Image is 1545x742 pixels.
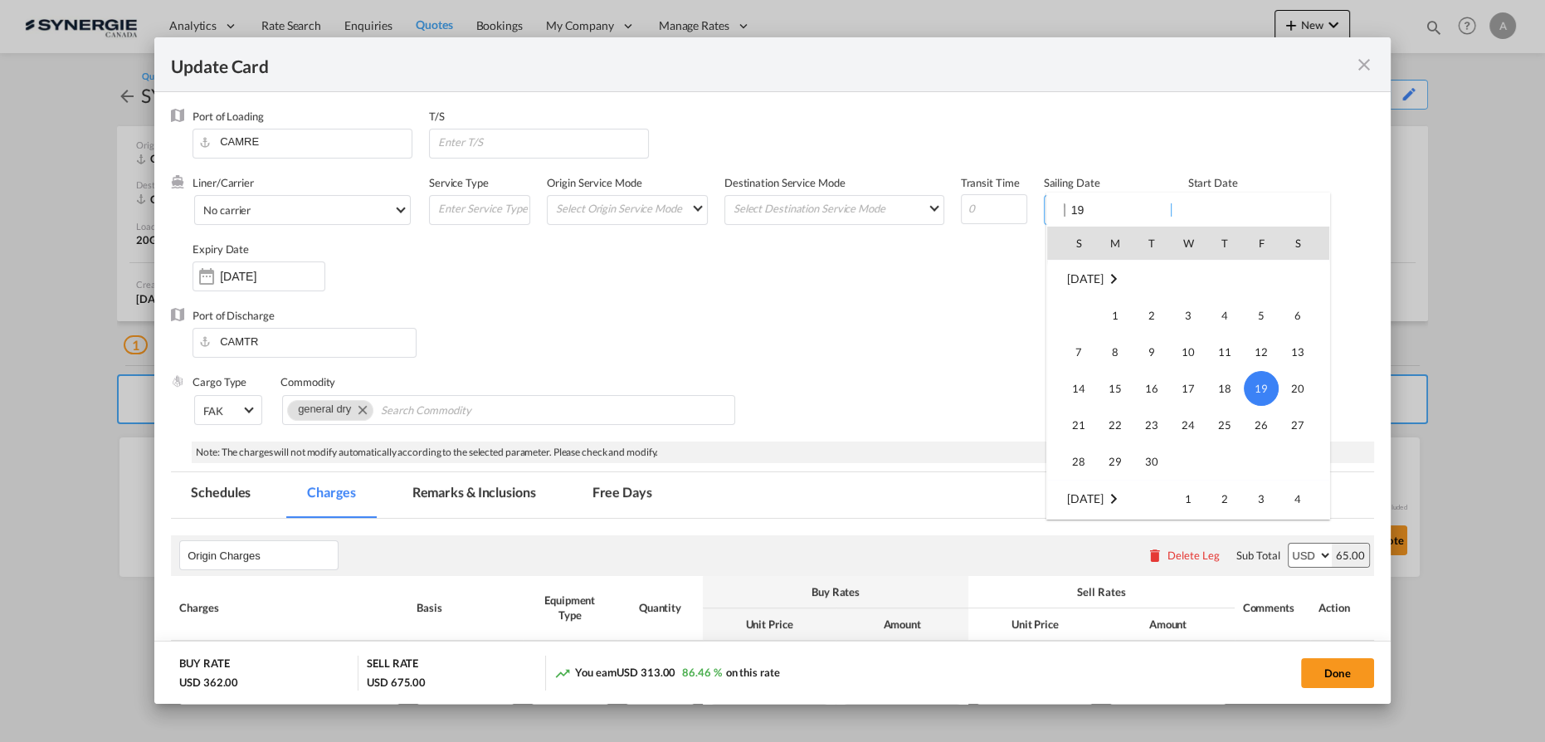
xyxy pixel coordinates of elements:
[1047,370,1097,407] td: Sunday September 14 2025
[1047,260,1329,297] tr: Week undefined
[1172,299,1205,332] span: 3
[1135,408,1168,442] span: 23
[1047,407,1329,443] tr: Week 4
[1062,445,1095,478] span: 28
[1047,297,1329,334] tr: Week 1
[1206,227,1243,260] th: T
[1243,297,1279,334] td: Friday September 5 2025
[1047,480,1329,517] tr: Week 1
[1067,271,1103,286] span: [DATE]
[1170,407,1206,443] td: Wednesday September 24 2025
[1047,227,1097,260] th: S
[1208,408,1241,442] span: 25
[1245,482,1278,515] span: 3
[1133,227,1170,260] th: T
[1097,334,1133,370] td: Monday September 8 2025
[1279,480,1329,517] td: Saturday October 4 2025
[1208,335,1241,369] span: 11
[1099,372,1132,405] span: 15
[1281,482,1314,515] span: 4
[1243,227,1279,260] th: F
[1245,408,1278,442] span: 26
[1243,334,1279,370] td: Friday September 12 2025
[1047,407,1097,443] td: Sunday September 21 2025
[1047,260,1329,297] td: September 2025
[1097,297,1133,334] td: Monday September 1 2025
[1047,443,1329,481] tr: Week 5
[1281,335,1314,369] span: 13
[1170,370,1206,407] td: Wednesday September 17 2025
[1279,370,1329,407] td: Saturday September 20 2025
[1279,407,1329,443] td: Saturday September 27 2025
[1047,334,1097,370] td: Sunday September 7 2025
[1170,297,1206,334] td: Wednesday September 3 2025
[1047,443,1097,481] td: Sunday September 28 2025
[1208,299,1241,332] span: 4
[1206,407,1243,443] td: Thursday September 25 2025
[1062,335,1095,369] span: 7
[1245,299,1278,332] span: 5
[1047,334,1329,370] tr: Week 2
[1206,480,1243,517] td: Thursday October 2 2025
[1099,299,1132,332] span: 1
[1206,334,1243,370] td: Thursday September 11 2025
[1047,370,1329,407] tr: Week 3
[1135,335,1168,369] span: 9
[1279,297,1329,334] td: Saturday September 6 2025
[1206,370,1243,407] td: Thursday September 18 2025
[1135,299,1168,332] span: 2
[1244,371,1279,406] span: 19
[1099,335,1132,369] span: 8
[1279,227,1329,260] th: S
[1097,443,1133,481] td: Monday September 29 2025
[1135,372,1168,405] span: 16
[1281,372,1314,405] span: 20
[1243,370,1279,407] td: Friday September 19 2025
[1097,227,1133,260] th: M
[1133,297,1170,334] td: Tuesday September 2 2025
[1133,407,1170,443] td: Tuesday September 23 2025
[1243,480,1279,517] td: Friday October 3 2025
[1097,407,1133,443] td: Monday September 22 2025
[1206,297,1243,334] td: Thursday September 4 2025
[1135,445,1168,478] span: 30
[1281,299,1314,332] span: 6
[1245,335,1278,369] span: 12
[1243,407,1279,443] td: Friday September 26 2025
[1281,408,1314,442] span: 27
[1172,372,1205,405] span: 17
[1099,408,1132,442] span: 22
[1067,491,1103,505] span: [DATE]
[1172,408,1205,442] span: 24
[1279,334,1329,370] td: Saturday September 13 2025
[1170,480,1206,517] td: Wednesday October 1 2025
[1133,334,1170,370] td: Tuesday September 9 2025
[1099,445,1132,478] span: 29
[1172,335,1205,369] span: 10
[1170,227,1206,260] th: W
[1097,370,1133,407] td: Monday September 15 2025
[1172,482,1205,515] span: 1
[1208,482,1241,515] span: 2
[1062,372,1095,405] span: 14
[1047,227,1329,519] md-calendar: Calendar
[1170,334,1206,370] td: Wednesday September 10 2025
[1133,443,1170,481] td: Tuesday September 30 2025
[1047,480,1170,517] td: October 2025
[1208,372,1241,405] span: 18
[1133,370,1170,407] td: Tuesday September 16 2025
[1062,408,1095,442] span: 21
